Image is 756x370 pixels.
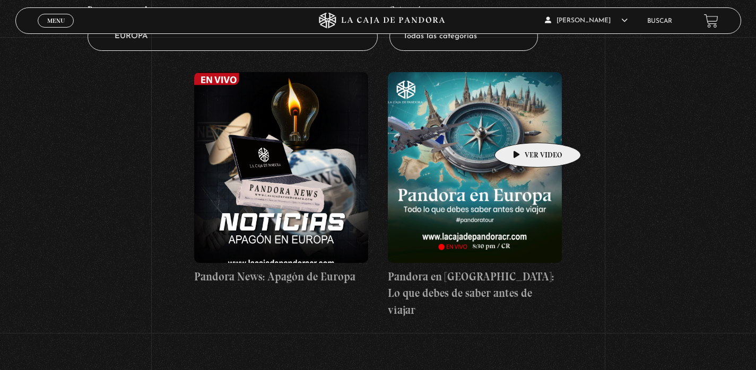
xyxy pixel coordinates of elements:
h4: Pandora News: Apagón de Europa [194,268,368,285]
span: Menu [47,17,65,24]
a: View your shopping cart [704,13,718,28]
a: Pandora en [GEOGRAPHIC_DATA]: Lo que debes de saber antes de viajar [388,72,562,319]
a: Buscar [647,18,672,24]
span: [PERSON_NAME] [545,17,628,24]
h4: Pandora en [GEOGRAPHIC_DATA]: Lo que debes de saber antes de viajar [388,268,562,319]
span: Cerrar [44,27,68,34]
a: Pandora News: Apagón de Europa [194,72,368,285]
